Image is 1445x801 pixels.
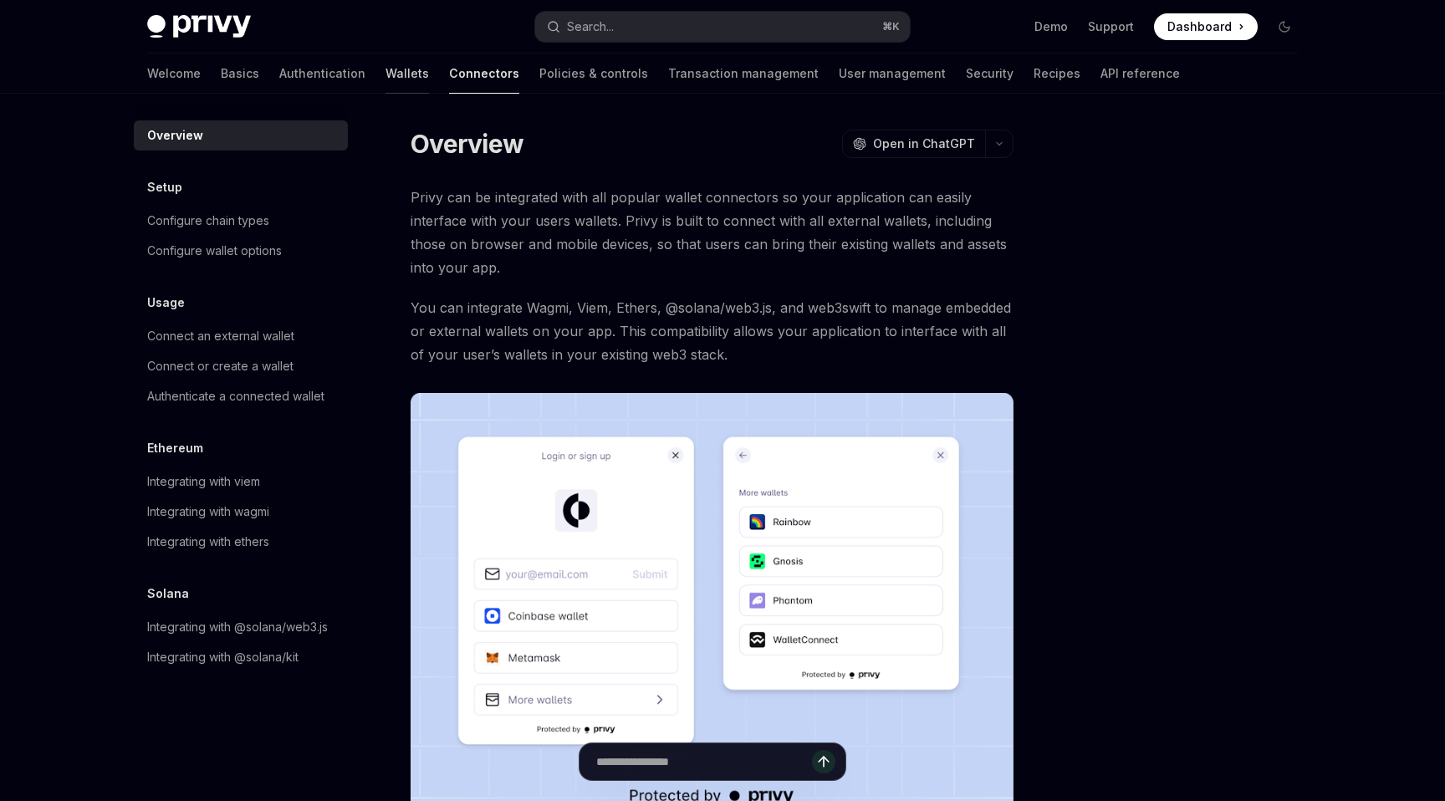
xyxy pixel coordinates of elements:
a: Connect or create a wallet [134,351,348,381]
img: dark logo [147,15,251,38]
a: Demo [1034,18,1068,35]
div: Integrating with ethers [147,532,269,552]
a: Wallets [386,54,429,94]
a: Overview [134,120,348,151]
button: Open in ChatGPT [842,130,985,158]
a: Connectors [449,54,519,94]
button: Search...⌘K [535,12,910,42]
div: Integrating with wagmi [147,502,269,522]
span: Dashboard [1167,18,1232,35]
span: You can integrate Wagmi, Viem, Ethers, @solana/web3.js, and web3swift to manage embedded or exter... [411,296,1014,366]
a: Authentication [279,54,365,94]
a: API reference [1100,54,1180,94]
h1: Overview [411,129,523,159]
button: Toggle dark mode [1271,13,1298,40]
a: Welcome [147,54,201,94]
div: Integrating with @solana/web3.js [147,617,328,637]
div: Search... [567,17,614,37]
a: Policies & controls [539,54,648,94]
div: Integrating with viem [147,472,260,492]
a: Transaction management [668,54,819,94]
a: Configure wallet options [134,236,348,266]
div: Authenticate a connected wallet [147,386,324,406]
a: Dashboard [1154,13,1258,40]
button: Send message [812,750,835,773]
a: Integrating with ethers [134,527,348,557]
a: Configure chain types [134,206,348,236]
h5: Setup [147,177,182,197]
a: Integrating with viem [134,467,348,497]
a: Support [1088,18,1134,35]
div: Integrating with @solana/kit [147,647,299,667]
a: Security [966,54,1014,94]
a: Integrating with @solana/kit [134,642,348,672]
a: Authenticate a connected wallet [134,381,348,411]
h5: Solana [147,584,189,604]
div: Overview [147,125,203,145]
span: ⌘ K [882,20,900,33]
a: Integrating with wagmi [134,497,348,527]
div: Configure wallet options [147,241,282,261]
h5: Usage [147,293,185,313]
a: Recipes [1034,54,1080,94]
div: Connect or create a wallet [147,356,294,376]
a: Basics [221,54,259,94]
a: User management [839,54,946,94]
span: Open in ChatGPT [873,135,975,152]
div: Connect an external wallet [147,326,294,346]
div: Configure chain types [147,211,269,231]
a: Integrating with @solana/web3.js [134,612,348,642]
span: Privy can be integrated with all popular wallet connectors so your application can easily interfa... [411,186,1014,279]
a: Connect an external wallet [134,321,348,351]
h5: Ethereum [147,438,203,458]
